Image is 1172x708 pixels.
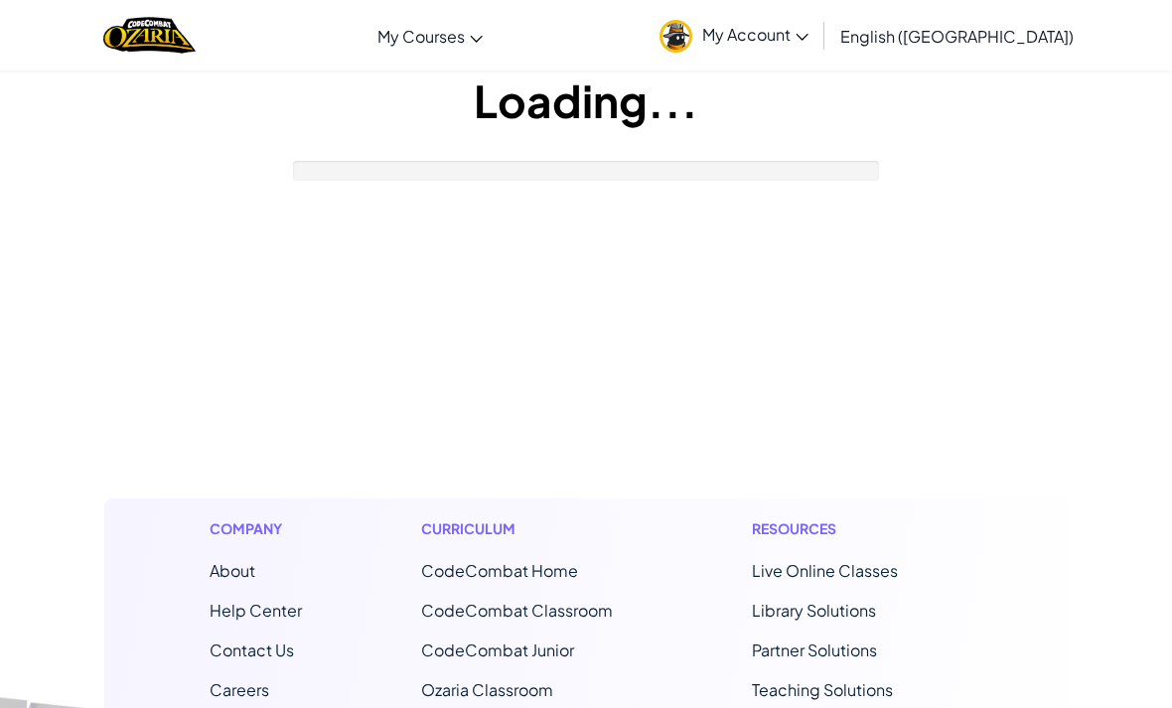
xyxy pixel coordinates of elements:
[377,26,465,47] span: My Courses
[650,4,818,67] a: My Account
[210,518,302,539] h1: Company
[752,518,963,539] h1: Resources
[210,679,269,700] a: Careers
[421,600,613,621] a: CodeCombat Classroom
[752,679,893,700] a: Teaching Solutions
[421,639,574,660] a: CodeCombat Junior
[752,639,877,660] a: Partner Solutions
[702,24,808,45] span: My Account
[421,518,633,539] h1: Curriculum
[210,600,302,621] a: Help Center
[752,600,876,621] a: Library Solutions
[752,560,898,581] a: Live Online Classes
[210,639,294,660] span: Contact Us
[103,15,196,56] a: Ozaria by CodeCombat logo
[830,9,1084,63] a: English ([GEOGRAPHIC_DATA])
[421,560,578,581] span: CodeCombat Home
[103,15,196,56] img: Home
[421,679,553,700] a: Ozaria Classroom
[840,26,1074,47] span: English ([GEOGRAPHIC_DATA])
[367,9,493,63] a: My Courses
[659,20,692,53] img: avatar
[210,560,255,581] a: About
